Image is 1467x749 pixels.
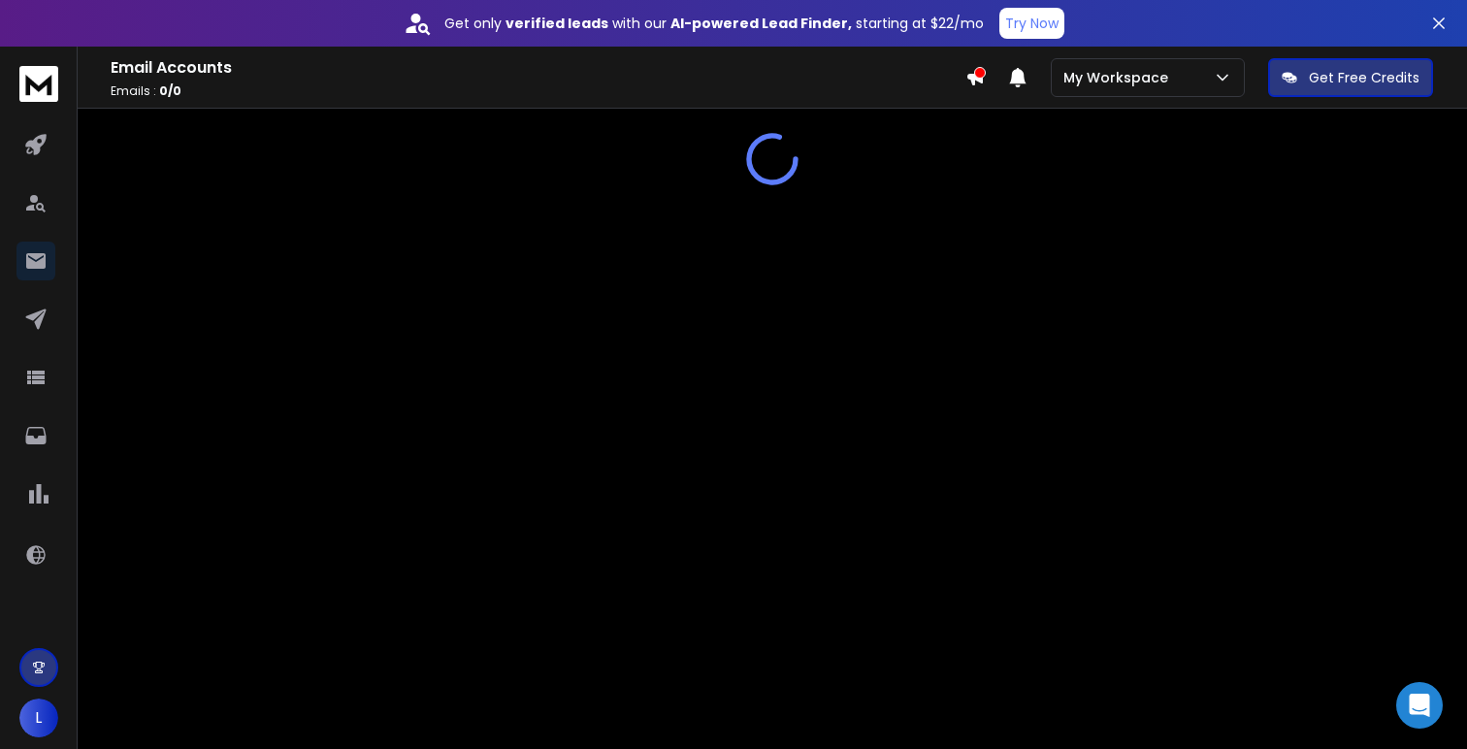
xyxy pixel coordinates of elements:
strong: AI-powered Lead Finder, [670,14,852,33]
button: Get Free Credits [1268,58,1433,97]
p: My Workspace [1063,68,1176,87]
p: Get Free Credits [1309,68,1419,87]
span: 0 / 0 [159,82,181,99]
p: Try Now [1005,14,1059,33]
p: Emails : [111,83,965,99]
button: L [19,699,58,737]
button: Try Now [999,8,1064,39]
h1: Email Accounts [111,56,965,80]
p: Get only with our starting at $22/mo [444,14,984,33]
div: Open Intercom Messenger [1396,682,1443,729]
img: logo [19,66,58,102]
strong: verified leads [505,14,608,33]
